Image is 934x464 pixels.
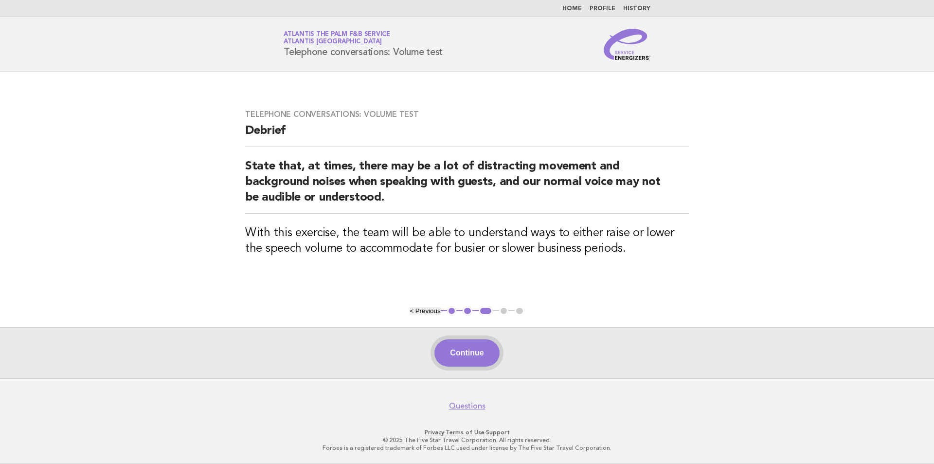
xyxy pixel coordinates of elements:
h2: Debrief [245,123,689,147]
p: © 2025 The Five Star Travel Corporation. All rights reserved. [169,436,765,444]
button: Continue [434,339,499,367]
a: Privacy [425,429,444,436]
a: Home [562,6,582,12]
a: Profile [590,6,615,12]
a: Support [486,429,510,436]
button: 1 [447,306,457,316]
h2: State that, at times, there may be a lot of distracting movement and background noises when speak... [245,159,689,214]
a: History [623,6,650,12]
img: Service Energizers [604,29,650,60]
p: · · [169,428,765,436]
button: < Previous [410,307,440,315]
h1: Telephone conversations: Volume test [284,32,443,57]
h3: Telephone conversations: Volume test [245,110,689,119]
button: 3 [479,306,493,316]
a: Questions [449,401,485,411]
span: Atlantis [GEOGRAPHIC_DATA] [284,39,382,45]
a: Terms of Use [446,429,485,436]
h3: With this exercise, the team will be able to understand ways to either raise or lower the speech ... [245,225,689,257]
button: 2 [463,306,472,316]
a: Atlantis the Palm F&B ServiceAtlantis [GEOGRAPHIC_DATA] [284,31,390,45]
p: Forbes is a registered trademark of Forbes LLC used under license by The Five Star Travel Corpora... [169,444,765,452]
